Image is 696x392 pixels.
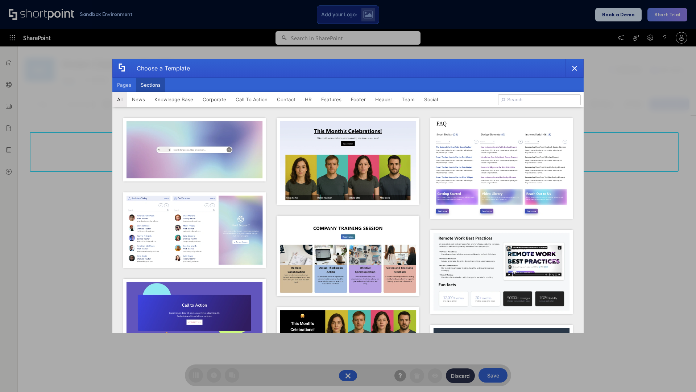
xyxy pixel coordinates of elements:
[272,92,300,107] button: Contact
[198,92,231,107] button: Corporate
[112,92,127,107] button: All
[498,94,581,105] input: Search
[419,92,443,107] button: Social
[112,59,584,333] div: template selector
[346,92,370,107] button: Footer
[316,92,346,107] button: Features
[150,92,198,107] button: Knowledge Base
[231,92,272,107] button: Call To Action
[397,92,419,107] button: Team
[127,92,150,107] button: News
[300,92,316,107] button: HR
[660,357,696,392] iframe: Chat Widget
[136,78,165,92] button: Sections
[131,59,190,77] div: Choose a Template
[112,78,136,92] button: Pages
[370,92,397,107] button: Header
